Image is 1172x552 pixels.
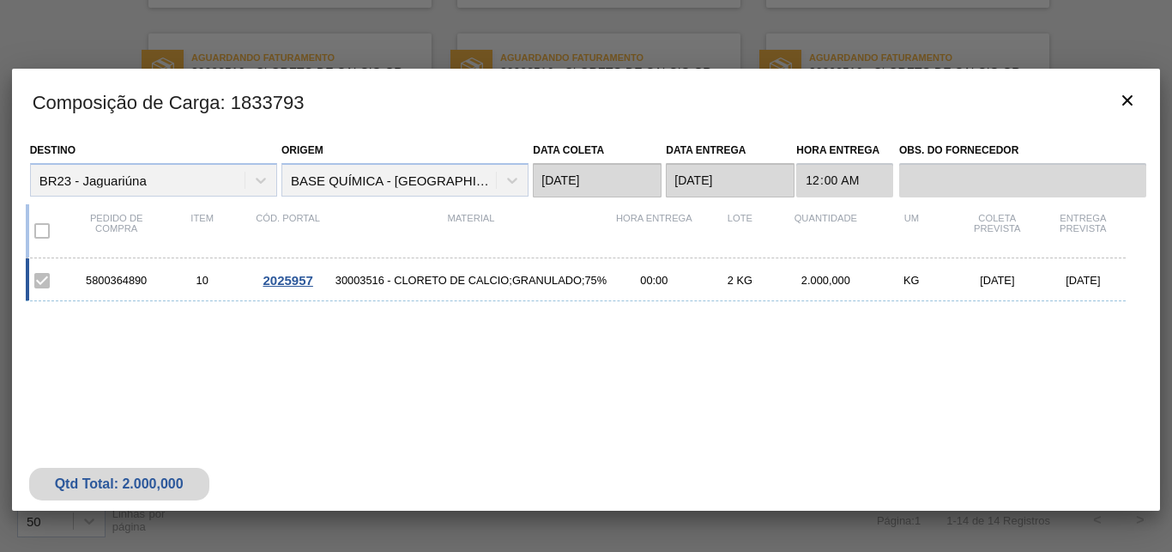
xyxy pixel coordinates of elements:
[954,274,1040,287] div: [DATE]
[281,144,323,156] label: Origem
[160,213,245,249] div: Item
[954,213,1040,249] div: Coleta Prevista
[666,144,746,156] label: Data entrega
[74,274,160,287] div: 5800364890
[245,273,331,288] div: Ir para o Pedido
[74,213,160,249] div: Pedido de compra
[30,144,76,156] label: Destino
[868,213,954,249] div: UM
[782,213,868,249] div: Quantidade
[245,213,331,249] div: Cód. Portal
[12,69,1161,134] h3: Composição de Carga : 1833793
[796,138,893,163] label: Hora Entrega
[42,476,196,492] div: Qtd Total: 2.000,000
[611,213,697,249] div: Hora Entrega
[611,274,697,287] div: 00:00
[160,274,245,287] div: 10
[533,163,662,197] input: dd/mm/yyyy
[331,274,612,287] span: 30003516 - CLORETO DE CALCIO;GRANULADO;75%
[697,213,782,249] div: Lote
[899,138,1146,163] label: Obs. do Fornecedor
[1040,274,1126,287] div: [DATE]
[697,274,782,287] div: 2 KG
[263,273,312,288] span: 2025957
[868,274,954,287] div: KG
[782,274,868,287] div: 2.000,000
[533,144,604,156] label: Data coleta
[331,213,612,249] div: Material
[666,163,794,197] input: dd/mm/yyyy
[1040,213,1126,249] div: Entrega Prevista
